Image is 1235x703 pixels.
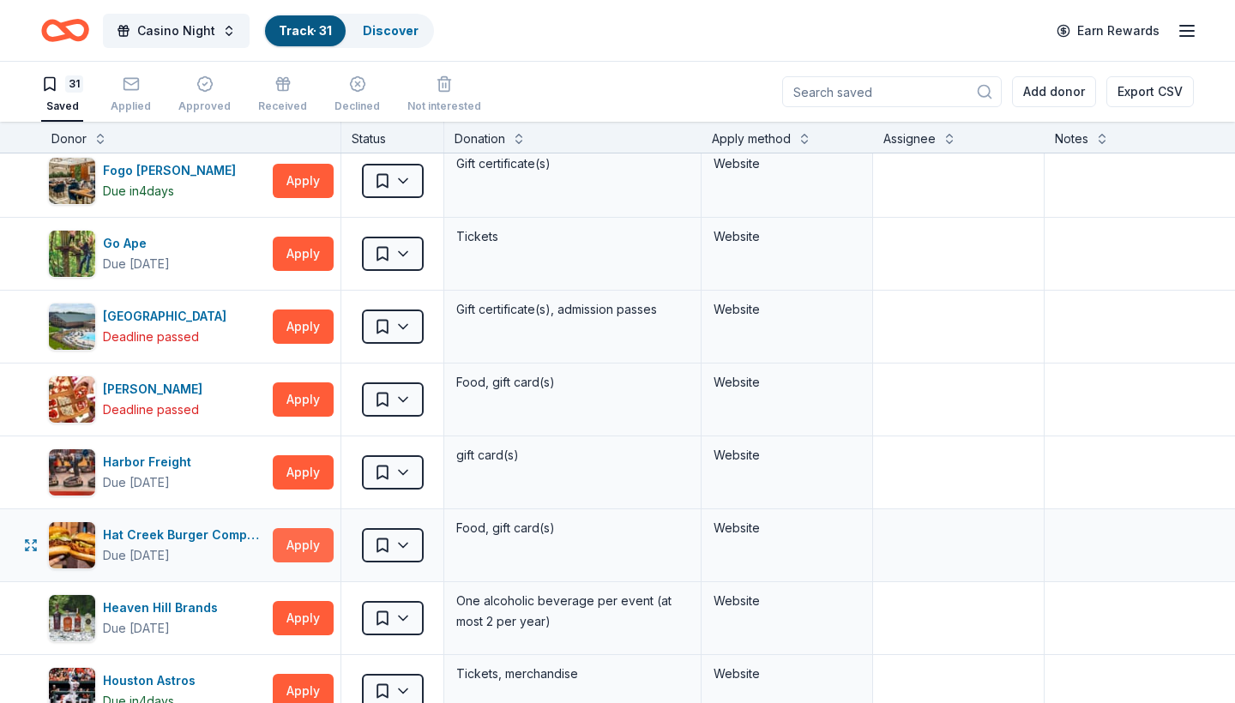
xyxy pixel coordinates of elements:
[714,153,860,174] div: Website
[41,99,83,113] div: Saved
[178,99,231,113] div: Approved
[49,449,95,496] img: Image for Harbor Freight
[455,297,690,321] div: Gift certificate(s), admission passes
[103,233,170,254] div: Go Ape
[273,455,334,490] button: Apply
[49,595,95,641] img: Image for Heaven Hill Brands
[455,443,690,467] div: gift card(s)
[41,10,89,51] a: Home
[137,21,215,41] span: Casino Night
[712,129,791,149] div: Apply method
[49,158,95,204] img: Image for Fogo de Chao
[48,376,266,424] button: Image for Grimaldi's[PERSON_NAME]Deadline passed
[49,303,95,350] img: Image for Great Wolf Lodge
[455,589,690,634] div: One alcoholic beverage per event (at most 2 per year)
[407,69,481,122] button: Not interested
[103,181,174,201] div: Due in 4 days
[273,309,334,344] button: Apply
[103,160,243,181] div: Fogo [PERSON_NAME]
[178,69,231,122] button: Approved
[1046,15,1170,46] a: Earn Rewards
[455,370,690,394] div: Food, gift card(s)
[1055,129,1088,149] div: Notes
[714,664,860,684] div: Website
[714,518,860,538] div: Website
[455,662,690,686] div: Tickets, merchandise
[263,14,434,48] button: Track· 31Discover
[455,516,690,540] div: Food, gift card(s)
[455,129,505,149] div: Donation
[103,327,199,347] div: Deadline passed
[883,129,936,149] div: Assignee
[273,382,334,417] button: Apply
[48,230,266,278] button: Image for Go ApeGo ApeDue [DATE]
[48,448,266,496] button: Image for Harbor FreightHarbor FreightDue [DATE]
[48,594,266,642] button: Image for Heaven Hill BrandsHeaven Hill BrandsDue [DATE]
[103,14,250,48] button: Casino Night
[1012,76,1096,107] button: Add donor
[49,522,95,568] img: Image for Hat Creek Burger Company
[49,231,95,277] img: Image for Go Ape
[103,254,170,274] div: Due [DATE]
[65,75,83,93] div: 31
[48,521,266,569] button: Image for Hat Creek Burger CompanyHat Creek Burger CompanyDue [DATE]
[273,528,334,562] button: Apply
[714,591,860,611] div: Website
[714,372,860,393] div: Website
[103,400,199,420] div: Deadline passed
[103,452,198,472] div: Harbor Freight
[48,157,266,205] button: Image for Fogo de ChaoFogo [PERSON_NAME]Due in4days
[103,545,170,566] div: Due [DATE]
[51,129,87,149] div: Donor
[341,122,444,153] div: Status
[334,69,380,122] button: Declined
[48,303,266,351] button: Image for Great Wolf Lodge[GEOGRAPHIC_DATA]Deadline passed
[714,445,860,466] div: Website
[714,226,860,247] div: Website
[1106,76,1194,107] button: Export CSV
[103,472,170,493] div: Due [DATE]
[103,379,209,400] div: [PERSON_NAME]
[103,306,233,327] div: [GEOGRAPHIC_DATA]
[103,670,202,691] div: Houston Astros
[258,99,307,113] div: Received
[49,376,95,423] img: Image for Grimaldi's
[111,99,151,113] div: Applied
[103,525,266,545] div: Hat Creek Burger Company
[714,299,860,320] div: Website
[273,237,334,271] button: Apply
[782,76,1002,107] input: Search saved
[103,618,170,639] div: Due [DATE]
[111,69,151,122] button: Applied
[455,225,690,249] div: Tickets
[103,598,225,618] div: Heaven Hill Brands
[363,23,419,38] a: Discover
[407,99,481,113] div: Not interested
[273,601,334,635] button: Apply
[455,152,690,176] div: Gift certificate(s)
[273,164,334,198] button: Apply
[258,69,307,122] button: Received
[41,69,83,122] button: 31Saved
[334,99,380,113] div: Declined
[279,23,332,38] a: Track· 31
